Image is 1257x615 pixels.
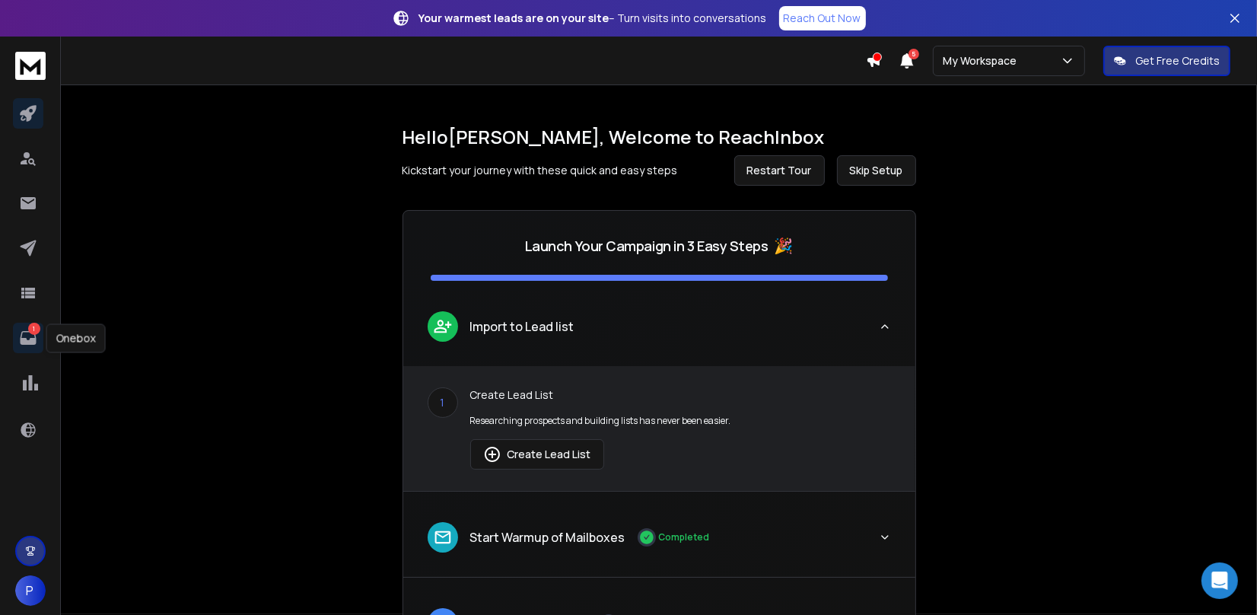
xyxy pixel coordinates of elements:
[15,575,46,606] button: P
[470,415,891,427] p: Researching prospects and building lists has never been easier.
[470,439,604,470] button: Create Lead List
[837,155,916,186] button: Skip Setup
[784,11,861,26] p: Reach Out Now
[525,235,769,257] p: Launch Your Campaign in 3 Easy Steps
[470,317,574,336] p: Import to Lead list
[909,49,919,59] span: 5
[46,324,106,353] div: Onebox
[734,155,825,186] button: Restart Tour
[419,11,767,26] p: – Turn visits into conversations
[403,510,915,577] button: leadStart Warmup of MailboxesCompleted
[13,323,43,353] a: 1
[470,528,625,546] p: Start Warmup of Mailboxes
[483,445,501,464] img: lead
[433,527,453,547] img: lead
[419,11,609,25] strong: Your warmest leads are on your site
[433,317,453,336] img: lead
[403,125,916,149] h1: Hello [PERSON_NAME] , Welcome to ReachInbox
[1103,46,1230,76] button: Get Free Credits
[403,163,678,178] p: Kickstart your journey with these quick and easy steps
[28,323,40,335] p: 1
[779,6,866,30] a: Reach Out Now
[943,53,1023,69] p: My Workspace
[428,387,458,418] div: 1
[403,299,915,366] button: leadImport to Lead list
[15,52,46,80] img: logo
[1201,562,1238,599] div: Open Intercom Messenger
[470,387,891,403] p: Create Lead List
[775,235,794,257] span: 🎉
[659,531,710,543] p: Completed
[403,366,915,491] div: leadImport to Lead list
[850,163,903,178] span: Skip Setup
[1135,53,1220,69] p: Get Free Credits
